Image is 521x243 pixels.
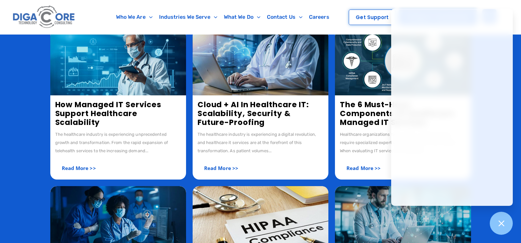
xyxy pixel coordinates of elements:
[198,161,245,175] a: Read More >>
[113,10,156,25] a: Who We Are
[55,99,162,128] a: How Managed IT Services Support Healthcare Scalability
[356,15,389,20] span: Get Support
[156,10,221,25] a: Industries We Serve
[349,10,395,25] a: Get Support
[340,99,455,128] a: The 6 Must-Have Components of Healthcare Managed IT Services
[306,10,333,25] a: Careers
[50,30,186,95] img: How Managed IT Services Support Healthcare Scalability
[11,3,77,31] img: Digacore logo 1
[264,10,306,25] a: Contact Us
[198,130,323,155] div: The healthcare industry is experiencing a digital revolution, and healthcare it services are at t...
[335,30,471,95] img: 6 Key Components of Healthcare Managed IT Services
[391,9,513,206] iframe: Chatgenie Messenger
[193,30,328,95] img: Cloud + AI in healthcare IT
[55,130,181,155] div: The healthcare industry is experiencing unprecedented growth and transformation. From the rapid e...
[55,161,103,175] a: Read More >>
[340,130,466,155] div: Healthcare organizations face unique IT challenges that require specialized expertise and round-t...
[221,10,264,25] a: What We Do
[104,10,341,25] nav: Menu
[340,161,387,175] a: Read More >>
[198,99,309,128] a: Cloud + AI in Healthcare IT: Scalability, Security & Future-Proofing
